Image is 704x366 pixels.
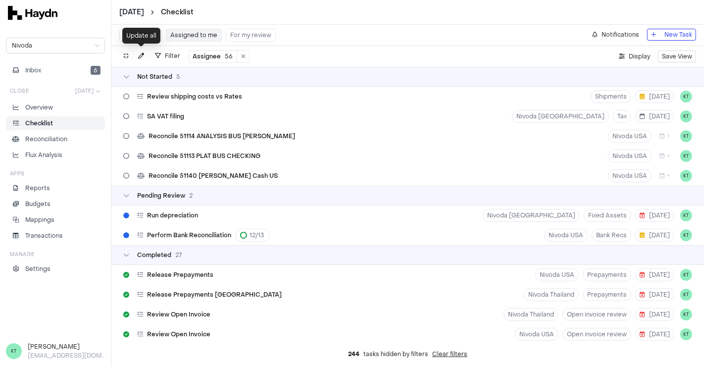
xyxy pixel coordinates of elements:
a: Reports [6,181,105,195]
button: KT [680,229,692,241]
button: [DATE] [635,328,674,341]
span: Inbox [25,66,41,75]
span: KT [684,93,689,101]
span: [DATE] [640,330,670,338]
button: For my review [226,29,276,42]
button: Nivoda [GEOGRAPHIC_DATA] [483,209,580,222]
span: [DATE] [640,271,670,279]
p: Checklist [25,119,53,128]
span: Nivoda [12,38,99,53]
button: + [655,169,674,182]
div: Update all [122,28,160,44]
button: [DATE] [72,85,105,97]
p: Overview [25,103,53,112]
button: Nivoda Thailand [503,308,558,321]
button: Nivoda USA [544,229,588,242]
span: KT [684,331,689,338]
span: Not Started [137,73,172,81]
span: KT [684,153,689,160]
button: Assigned to me [166,29,222,42]
a: Transactions [6,229,105,243]
button: [DATE] [635,229,674,242]
span: Reconcile 51114 ANALYSIS BUS [PERSON_NAME] [149,132,295,140]
nav: breadcrumb [119,7,194,17]
button: Nivoda USA [608,169,652,182]
button: [DATE] [635,288,674,301]
span: Save View [662,52,692,61]
span: Reconcile 51113 PLAT BUS CHECKING [149,152,260,160]
span: KT [684,212,689,219]
button: Prepayments [583,268,631,281]
button: Bank Recs [592,229,631,242]
a: Checklist [6,116,105,130]
span: Review shipping costs vs Rates [147,93,242,101]
button: Open invoice review [562,308,631,321]
span: 6 [91,66,101,75]
button: Nivoda USA [608,130,652,143]
button: Fixed Assets [584,209,631,222]
button: Open invoice review [562,328,631,341]
span: Completed [137,251,171,259]
span: Perform Bank Reconciliation [147,231,231,239]
h3: Apps [10,170,25,177]
button: KT [680,209,692,221]
button: + [655,150,674,162]
span: Review Open Invoice [147,311,210,318]
button: KT [680,170,692,182]
button: KT [680,91,692,103]
button: Inbox6 [6,63,105,77]
p: Reconciliation [25,135,67,144]
span: 2 [189,192,193,200]
span: KT [684,311,689,318]
span: New Task [664,30,692,40]
button: Display [615,51,654,62]
button: All (default) [119,29,162,42]
button: [DATE] [635,308,674,321]
button: Tax [613,110,631,123]
span: [DATE] [640,211,670,219]
span: Release Prepayments [GEOGRAPHIC_DATA] [147,291,282,299]
span: 27 [175,251,182,259]
h3: Close [10,87,29,95]
button: [DATE] [635,90,674,103]
button: Assignee56 [189,51,237,62]
a: Overview [6,101,105,114]
p: Budgets [25,200,50,209]
a: Flux Analysis [6,148,105,162]
span: KT [684,232,689,239]
span: 5 [176,73,180,81]
span: KT [684,172,689,180]
span: KT [684,133,689,140]
button: Nivoda [GEOGRAPHIC_DATA] [512,110,609,123]
button: [DATE] [635,268,674,281]
a: Settings [6,262,105,276]
span: Run depreciation [147,211,198,219]
span: Assignee [193,52,221,60]
span: SA VAT filing [147,112,184,120]
button: Nivoda Thailand [524,288,579,301]
p: Mappings [25,215,54,224]
span: KT [11,348,17,355]
span: Release Prepayments [147,271,213,279]
span: 12 / 13 [250,231,264,239]
h3: [PERSON_NAME] [28,342,105,351]
span: [DATE] [640,112,670,120]
span: KT [684,271,689,279]
button: [DATE] [635,110,674,123]
button: Prepayments [583,288,631,301]
p: Settings [25,264,50,273]
button: New Task [647,29,696,41]
p: Reports [25,184,50,193]
button: KT [680,309,692,320]
span: [DATE] [640,231,670,239]
button: Nivoda USA [535,268,579,281]
button: KT [680,328,692,340]
h3: Manage [10,251,35,258]
button: Save View [658,51,696,62]
img: svg+xml,%3c [8,6,57,20]
div: tasks hidden by filters [111,342,704,366]
span: [DATE] [640,311,670,318]
a: Checklist [161,7,194,17]
span: 244 [348,350,359,358]
p: [EMAIL_ADDRESS][DOMAIN_NAME] [28,351,105,360]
